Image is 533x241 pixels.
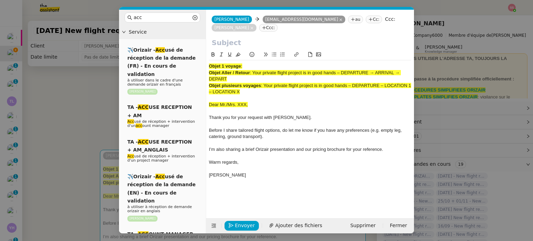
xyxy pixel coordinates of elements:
[209,83,261,88] strong: Objet plusieurs voyages
[127,78,183,87] span: à utiliser dans le cadre d'une demande orizair en français
[235,222,255,230] span: Envoyer
[350,222,375,230] span: Supprimer
[209,83,412,94] span: : Your private flight project is in good hands – DEPARTURE – LOCATION 1 – LOCATION X
[127,174,196,204] span: ✈️Orizair - usé de réception de la demande (EN) - En cours de validation
[127,205,192,213] span: à utiliser à réception de demande orizair en anglais
[209,147,383,152] span: I’m also sharing a brief Orizair presentation and our pricing brochure for your reference.
[209,172,246,178] span: [PERSON_NAME]
[209,115,312,120] span: Thank you for your request with [PERSON_NAME].
[127,154,195,163] span: usé de réception + intervention d'un project manager
[209,63,241,69] strong: Objet 1 voyage
[127,89,158,95] nz-tag: [PERSON_NAME]
[348,16,363,23] nz-tag: au
[155,174,165,179] em: Acc
[209,102,248,107] span: Dear Mr./Mrs. XXX,
[127,154,134,158] em: Acc
[214,17,249,22] span: [PERSON_NAME]
[138,231,149,237] em: ACC
[259,24,278,32] nz-tag: Ccc:
[136,123,142,128] em: acc
[134,14,191,21] input: Templates
[386,221,411,231] button: Fermer
[265,221,326,231] button: Ajouter des fichiers
[127,139,192,153] span: TA - USE RECEPTION + AM_ANGLAIS
[155,47,165,53] em: Acc
[385,16,395,22] label: Ccc:
[127,119,195,128] span: usé de réception + intervention d'un ount manager
[209,70,250,75] strong: Objet Aller / Retour
[212,37,408,48] input: Subject
[119,25,206,39] div: Service
[127,104,192,118] span: TA - USE RECEPTION + AM
[138,104,149,110] em: ACC
[127,47,196,77] span: ✈️Orizair - usé de réception de la demande (FR) - En cours de validation
[346,221,380,231] button: Supprimer
[127,216,158,222] nz-tag: [PERSON_NAME]
[129,28,203,36] span: Service
[209,160,238,165] span: Warm regards,
[263,16,346,23] nz-tag: [EMAIL_ADDRESS][DOMAIN_NAME]
[212,24,256,32] nz-tag: [PERSON_NAME]
[390,222,407,230] span: Fermer
[275,222,322,230] span: Ajouter des fichiers
[225,221,259,231] button: Envoyer
[366,16,382,23] nz-tag: Cc:
[127,119,134,124] em: Acc
[138,139,149,145] em: ACC
[241,63,242,69] span: :
[209,70,401,81] span: : Your private flight project is in good hands – DEPARTURE → ARRIVAL → DEPART
[209,128,403,139] span: Before I share tailored flight options, do let me know if you have any preferences (e.g. empty le...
